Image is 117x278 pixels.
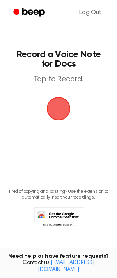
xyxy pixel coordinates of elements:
a: Log Out [71,3,109,22]
span: Contact us [5,260,112,273]
a: Beep [8,5,52,20]
a: [EMAIL_ADDRESS][DOMAIN_NAME] [38,260,94,273]
img: Beep Logo [47,97,70,120]
h1: Record a Voice Note for Docs [14,50,103,69]
p: Tap to Record. [14,75,103,84]
p: Tired of copying and pasting? Use the extension to automatically insert your recordings. [6,189,111,201]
